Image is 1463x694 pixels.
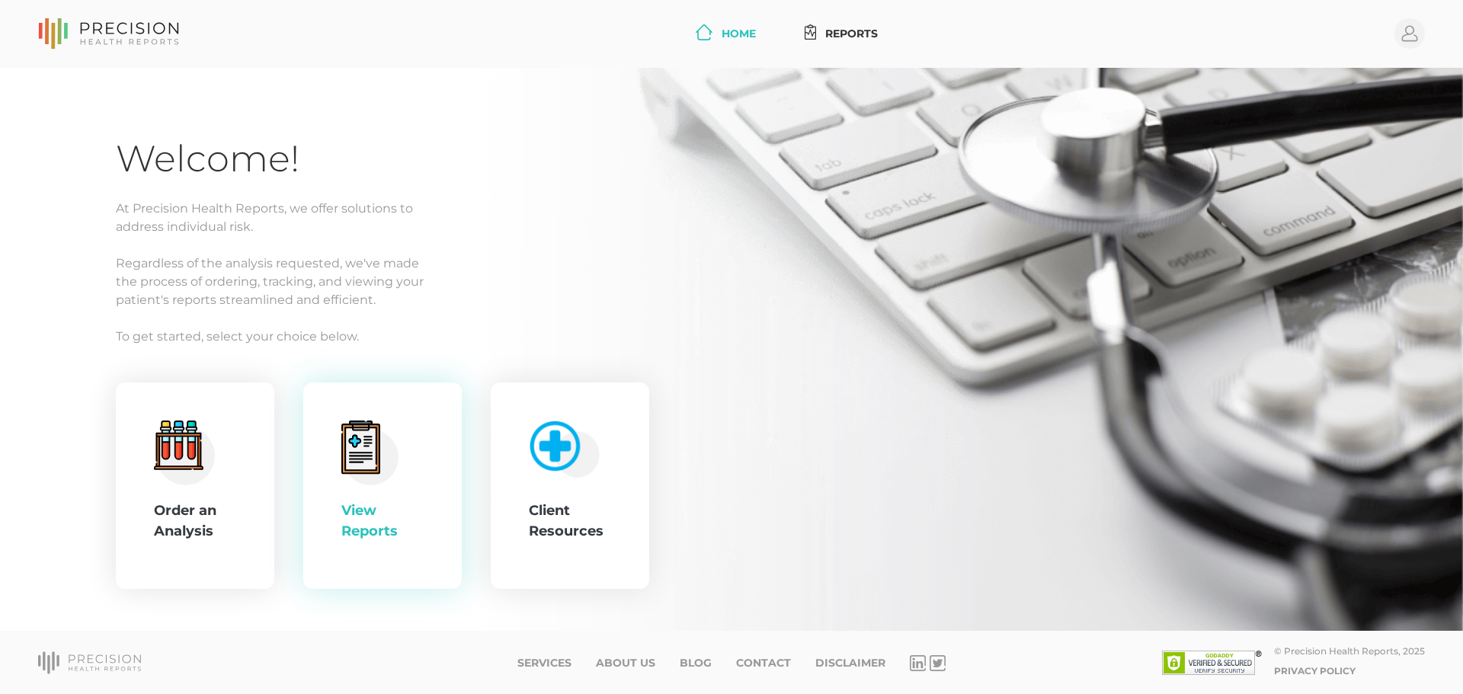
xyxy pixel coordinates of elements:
[522,414,600,478] img: client-resource.c5a3b187.png
[116,254,1347,309] p: Regardless of the analysis requested, we've made the process of ordering, tracking, and viewing y...
[116,328,1347,346] p: To get started, select your choice below.
[517,657,571,670] a: Services
[815,657,885,670] a: Disclaimer
[529,501,611,542] div: Client Resources
[341,501,424,542] div: View Reports
[1274,665,1356,676] a: Privacy Policy
[736,657,791,670] a: Contact
[1274,645,1425,657] div: © Precision Health Reports, 2025
[596,657,655,670] a: About Us
[154,501,236,542] div: Order an Analysis
[1162,651,1262,675] img: SSL site seal - click to verify
[116,200,1347,236] p: At Precision Health Reports, we offer solutions to address individual risk.
[690,20,762,48] a: Home
[799,20,885,48] a: Reports
[680,657,712,670] a: Blog
[116,136,1347,181] h1: Welcome!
